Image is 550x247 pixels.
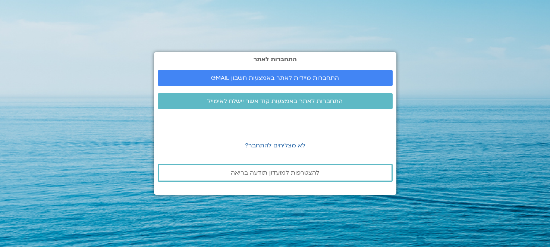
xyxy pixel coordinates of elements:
a: התחברות מיידית לאתר באמצעות חשבון GMAIL [158,70,393,86]
h2: התחברות לאתר [158,56,393,63]
a: להצטרפות למועדון תודעה בריאה [158,164,393,182]
span: התחברות מיידית לאתר באמצעות חשבון GMAIL [211,75,339,81]
a: לא מצליחים להתחבר? [245,141,305,150]
span: התחברות לאתר באמצעות קוד אשר יישלח לאימייל [207,98,343,104]
span: להצטרפות למועדון תודעה בריאה [231,169,319,176]
a: התחברות לאתר באמצעות קוד אשר יישלח לאימייל [158,93,393,109]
